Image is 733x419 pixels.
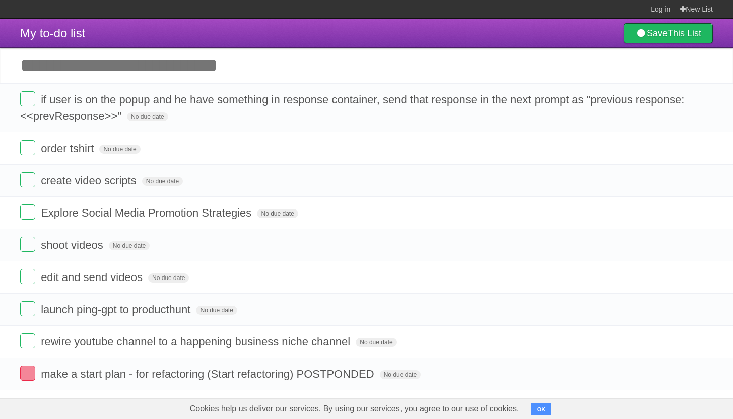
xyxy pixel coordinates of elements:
[624,23,713,43] a: SaveThis List
[41,239,106,251] span: shoot videos
[20,237,35,252] label: Done
[20,140,35,155] label: Done
[20,301,35,316] label: Done
[180,399,529,419] span: Cookies help us deliver our services. By using our services, you agree to our use of cookies.
[20,366,35,381] label: Done
[356,338,396,347] span: No due date
[41,368,376,380] span: make a start plan - for refactoring (Start refactoring) POSTPONDED
[20,93,684,122] span: if user is on the popup and he have something in response container, send that response in the ne...
[109,241,150,250] span: No due date
[99,145,140,154] span: No due date
[196,306,237,315] span: No due date
[20,204,35,220] label: Done
[257,209,298,218] span: No due date
[20,398,35,413] label: Done
[20,269,35,284] label: Done
[380,370,421,379] span: No due date
[41,174,139,187] span: create video scripts
[20,91,35,106] label: Done
[20,26,85,40] span: My to-do list
[142,177,183,186] span: No due date
[148,273,189,283] span: No due date
[127,112,168,121] span: No due date
[41,303,193,316] span: launch ping-gpt to producthunt
[41,206,254,219] span: Explore Social Media Promotion Strategies
[41,142,96,155] span: order tshirt
[20,333,35,348] label: Done
[668,28,701,38] b: This List
[41,271,145,284] span: edit and send videos
[41,335,353,348] span: rewire youtube channel to a happening business niche channel
[531,403,551,415] button: OK
[20,172,35,187] label: Done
